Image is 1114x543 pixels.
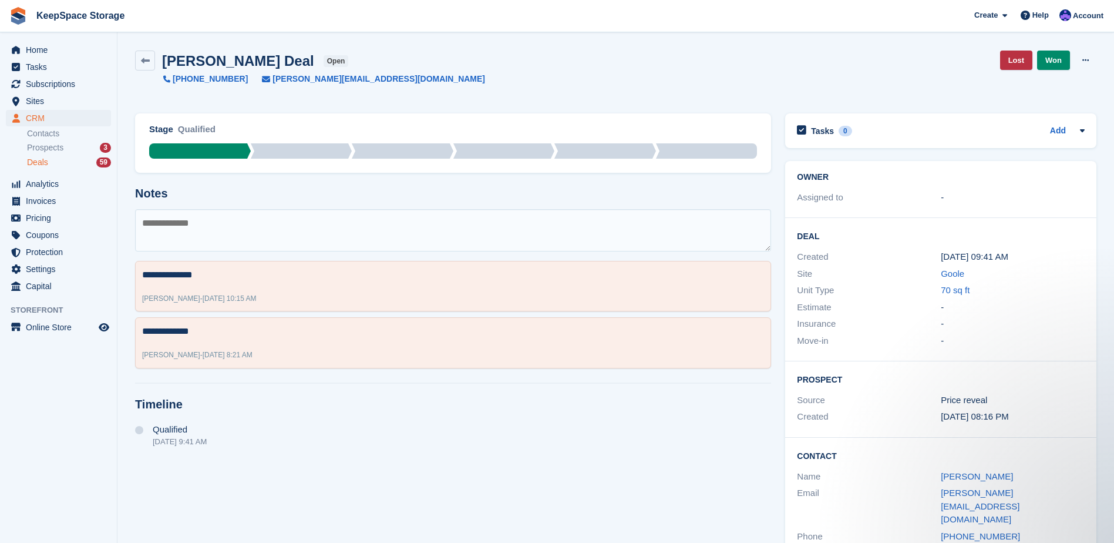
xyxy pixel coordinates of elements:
span: [DATE] 8:21 AM [203,351,253,359]
h2: Prospect [797,373,1085,385]
span: Capital [26,278,96,294]
a: menu [6,244,111,260]
a: menu [6,261,111,277]
span: open [324,55,349,67]
div: - [142,350,253,360]
div: Created [797,250,941,264]
a: menu [6,319,111,336]
h2: Timeline [135,398,771,411]
h2: Contact [797,450,1085,461]
span: [DATE] 10:15 AM [203,294,257,303]
span: Protection [26,244,96,260]
span: Prospects [27,142,63,153]
span: Help [1032,9,1049,21]
div: Name [797,470,941,484]
h2: Owner [797,173,1085,182]
span: [PERSON_NAME] [142,351,200,359]
span: Qualified [153,425,187,434]
h2: Tasks [811,126,834,136]
span: Account [1073,10,1103,22]
a: menu [6,176,111,192]
span: Analytics [26,176,96,192]
div: 3 [100,143,111,153]
div: Source [797,394,941,407]
a: menu [6,110,111,126]
span: Home [26,42,96,58]
a: 70 sq ft [941,285,970,295]
span: Online Store [26,319,96,336]
a: [PERSON_NAME][EMAIL_ADDRESS][DOMAIN_NAME] [941,488,1019,524]
a: Preview store [97,320,111,334]
a: menu [6,278,111,294]
a: menu [6,93,111,109]
a: Goole [941,269,964,279]
a: menu [6,193,111,209]
span: CRM [26,110,96,126]
div: [DATE] 9:41 AM [153,437,207,446]
span: Sites [26,93,96,109]
img: stora-icon-8386f47178a22dfd0bd8f6a31ec36ba5ce8667c1dd55bd0f319d3a0aa187defe.svg [9,7,27,25]
span: Storefront [11,304,117,316]
span: Deals [27,157,48,168]
div: Estimate [797,301,941,314]
a: menu [6,42,111,58]
div: 0 [839,126,852,136]
a: menu [6,227,111,243]
span: [PERSON_NAME][EMAIL_ADDRESS][DOMAIN_NAME] [272,73,485,85]
div: Move-in [797,334,941,348]
span: Tasks [26,59,96,75]
span: Create [974,9,998,21]
div: Stage [149,123,173,136]
span: Subscriptions [26,76,96,92]
div: Assigned to [797,191,941,205]
a: Prospects 3 [27,142,111,154]
h2: Deal [797,230,1085,242]
div: - [142,293,257,304]
div: 59 [96,157,111,167]
span: [PERSON_NAME] [142,294,200,303]
div: Site [797,267,941,281]
a: [PERSON_NAME] [941,471,1013,481]
div: - [941,301,1085,314]
div: - [941,317,1085,331]
div: Created [797,410,941,424]
a: [PHONE_NUMBER] [941,531,1020,541]
span: Coupons [26,227,96,243]
div: Qualified [178,123,216,143]
img: Chloe Clark [1059,9,1071,21]
div: - [941,191,1085,205]
a: Contacts [27,128,111,139]
span: Pricing [26,210,96,226]
a: KeepSpace Storage [32,6,129,25]
a: Lost [1000,51,1032,70]
a: Won [1037,51,1070,70]
h2: Notes [135,187,771,200]
div: - [941,334,1085,348]
span: Settings [26,261,96,277]
div: Email [797,487,941,527]
a: menu [6,76,111,92]
a: menu [6,210,111,226]
span: [PHONE_NUMBER] [173,73,248,85]
a: [PHONE_NUMBER] [163,73,248,85]
div: Price reveal [941,394,1085,407]
h2: [PERSON_NAME] Deal [162,53,314,69]
div: [DATE] 09:41 AM [941,250,1085,264]
a: Deals 59 [27,156,111,169]
a: menu [6,59,111,75]
div: Unit Type [797,284,941,297]
a: [PERSON_NAME][EMAIL_ADDRESS][DOMAIN_NAME] [248,73,485,85]
a: Add [1050,125,1066,138]
div: [DATE] 08:16 PM [941,410,1085,424]
span: Invoices [26,193,96,209]
div: Insurance [797,317,941,331]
